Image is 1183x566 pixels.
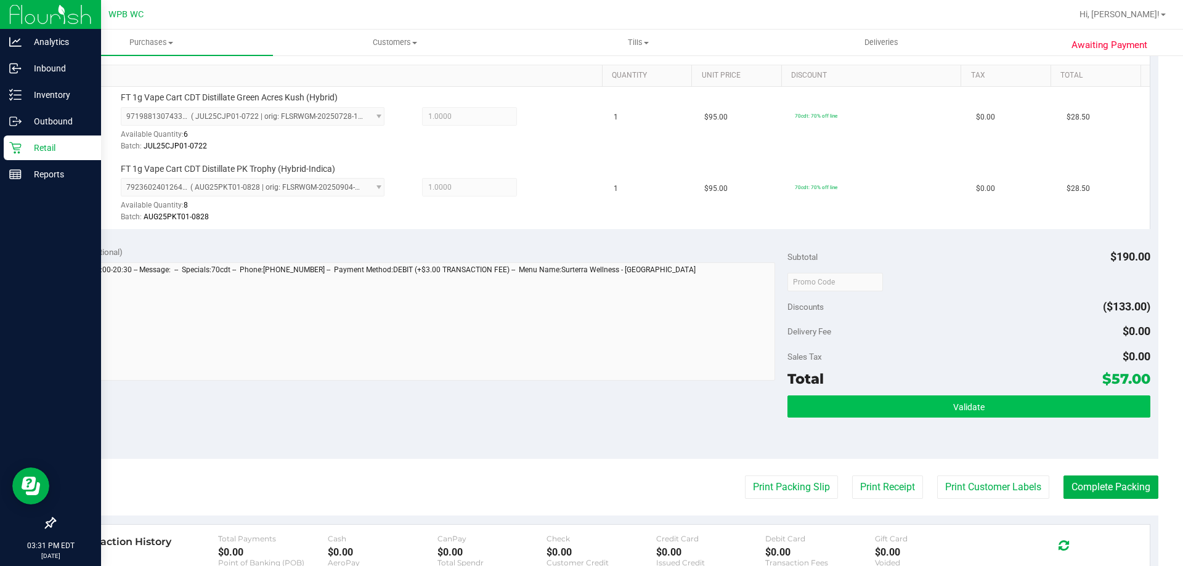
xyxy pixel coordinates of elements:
span: 1 [614,111,618,123]
span: WPB WC [108,9,144,20]
div: Check [547,534,656,543]
span: ($133.00) [1103,300,1150,313]
span: $28.50 [1067,183,1090,195]
span: 1 [614,183,618,195]
span: Tills [517,37,759,48]
div: $0.00 [547,546,656,558]
inline-svg: Analytics [9,36,22,48]
p: Reports [22,167,96,182]
p: [DATE] [6,551,96,560]
span: JUL25CJP01-0722 [144,142,207,150]
span: $28.50 [1067,111,1090,123]
button: Print Packing Slip [745,475,838,499]
span: FT 1g Vape Cart CDT Distillate PK Trophy (Hybrid-Indica) [121,163,335,175]
span: Discounts [787,296,824,318]
button: Print Customer Labels [937,475,1049,499]
span: Validate [953,402,985,412]
span: Deliveries [848,37,915,48]
span: $0.00 [1123,325,1150,338]
span: Batch: [121,142,142,150]
span: Sales Tax [787,352,822,362]
a: Tills [516,30,760,55]
span: 8 [184,201,188,209]
a: Tax [971,71,1046,81]
span: Purchases [30,37,273,48]
p: Inventory [22,87,96,102]
a: Unit Price [702,71,777,81]
span: 70cdt: 70% off line [795,184,837,190]
a: SKU [73,71,597,81]
span: 6 [184,130,188,139]
span: $0.00 [976,111,995,123]
div: $0.00 [218,546,328,558]
span: Delivery Fee [787,326,831,336]
div: Available Quantity: [121,126,398,150]
span: Subtotal [787,252,818,262]
p: Retail [22,140,96,155]
div: Total Payments [218,534,328,543]
span: AUG25PKT01-0828 [144,212,209,221]
span: Awaiting Payment [1071,38,1147,52]
div: $0.00 [656,546,766,558]
div: Credit Card [656,534,766,543]
div: Debit Card [765,534,875,543]
p: Analytics [22,34,96,49]
inline-svg: Inventory [9,89,22,101]
span: FT 1g Vape Cart CDT Distillate Green Acres Kush (Hybrid) [121,92,338,103]
div: Available Quantity: [121,196,398,220]
a: Discount [791,71,956,81]
span: $95.00 [704,183,728,195]
span: 70cdt: 70% off line [795,113,837,119]
span: $0.00 [976,183,995,195]
button: Complete Packing [1063,475,1158,499]
inline-svg: Retail [9,142,22,154]
iframe: Resource center [12,467,49,504]
button: Validate [787,395,1150,418]
a: Customers [273,30,516,55]
span: $57.00 [1102,370,1150,387]
a: Quantity [612,71,687,81]
span: $95.00 [704,111,728,123]
span: Customers [274,37,516,48]
input: Promo Code [787,273,883,291]
div: $0.00 [765,546,875,558]
span: $190.00 [1110,250,1150,263]
a: Purchases [30,30,273,55]
span: Hi, [PERSON_NAME]! [1079,9,1160,19]
inline-svg: Outbound [9,115,22,127]
div: $0.00 [875,546,985,558]
span: Batch: [121,212,142,221]
p: Inbound [22,61,96,76]
div: CanPay [437,534,547,543]
div: $0.00 [328,546,437,558]
inline-svg: Inbound [9,62,22,75]
div: Gift Card [875,534,985,543]
button: Print Receipt [852,475,923,499]
p: Outbound [22,114,96,129]
div: $0.00 [437,546,547,558]
p: 03:31 PM EDT [6,540,96,551]
a: Total [1060,71,1136,81]
a: Deliveries [760,30,1003,55]
span: $0.00 [1123,350,1150,363]
span: Total [787,370,824,387]
inline-svg: Reports [9,168,22,180]
div: Cash [328,534,437,543]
